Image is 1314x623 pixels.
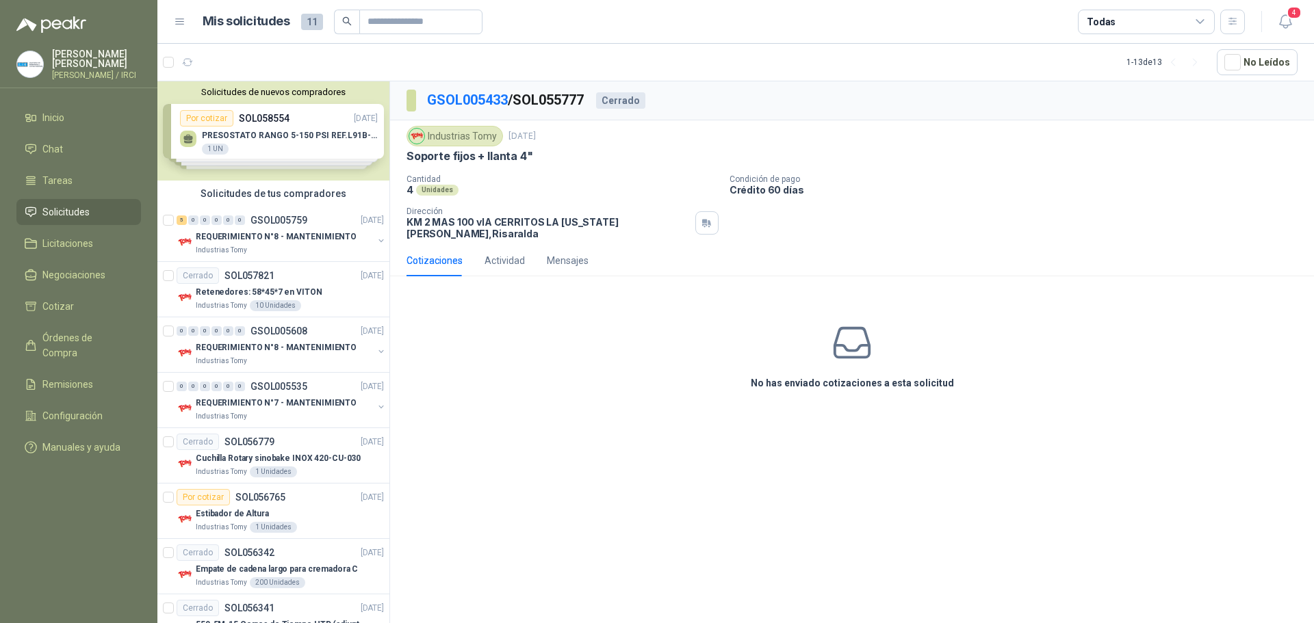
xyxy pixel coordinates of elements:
a: Negociaciones [16,262,141,288]
div: 0 [223,215,233,225]
div: 0 [211,215,222,225]
a: CerradoSOL057821[DATE] Company LogoRetenedores: 58*45*7 en VITONIndustrias Tomy10 Unidades [157,262,389,317]
p: SOL056342 [224,548,274,557]
p: Industrias Tomy [196,300,247,311]
p: [DATE] [361,602,384,615]
div: Mensajes [547,253,589,268]
span: Negociaciones [42,267,105,282]
p: SOL057821 [224,271,274,280]
img: Logo peakr [16,16,86,33]
a: CerradoSOL056779[DATE] Company LogoCuchilla Rotary sinobake INOX 420-CU-030Industrias Tomy1 Unidades [157,428,389,483]
span: Cotizar [42,299,74,314]
p: Industrias Tomy [196,356,247,367]
a: Inicio [16,105,141,131]
div: Cotizaciones [407,253,463,268]
p: Crédito 60 días [730,184,1309,196]
div: 0 [200,215,210,225]
a: CerradoSOL056342[DATE] Company LogoEmpate de cadena largo para cremadora CIndustrias Tomy200 Unid... [157,539,389,594]
div: 0 [188,326,198,336]
span: Órdenes de Compra [42,330,128,360]
h1: Mis solicitudes [203,12,290,31]
button: Solicitudes de nuevos compradores [163,87,384,97]
p: SOL056779 [224,437,274,447]
div: 0 [200,382,210,391]
div: Todas [1087,14,1116,29]
div: Actividad [485,253,525,268]
div: Cerrado [177,434,219,450]
img: Company Logo [177,566,193,583]
p: / SOL055777 [427,90,585,111]
p: Industrias Tomy [196,466,247,477]
img: Company Logo [177,289,193,306]
p: SOL056341 [224,603,274,613]
div: 0 [177,382,187,391]
div: Cerrado [177,267,219,284]
div: 5 [177,215,187,225]
a: 0 0 0 0 0 0 GSOL005608[DATE] Company LogoREQUERIMIENTO N°8 - MANTENIMIENTOIndustrias Tomy [177,323,387,367]
div: 0 [177,326,187,336]
span: Configuración [42,408,103,423]
p: Dirección [407,207,690,216]
a: Licitaciones [16,230,141,256]
div: 0 [235,326,245,336]
a: GSOL005433 [427,92,508,108]
p: [DATE] [361,380,384,393]
div: Solicitudes de nuevos compradoresPor cotizarSOL058554[DATE] PRESOSTATO RANGO 5-150 PSI REF.L91B-1... [157,81,389,181]
a: Por cotizarSOL056765[DATE] Company LogoEstibador de AlturaIndustrias Tomy1 Unidades [157,483,389,539]
span: Licitaciones [42,236,93,251]
div: 1 - 13 de 13 [1126,51,1206,73]
p: Condición de pago [730,174,1309,184]
div: 0 [211,326,222,336]
div: 0 [235,382,245,391]
span: 4 [1287,6,1302,19]
p: Industrias Tomy [196,522,247,533]
div: Por cotizar [177,489,230,505]
div: Unidades [416,185,459,196]
img: Company Logo [409,129,424,144]
a: 5 0 0 0 0 0 GSOL005759[DATE] Company LogoREQUERIMIENTO N°8 - MANTENIMIENTOIndustrias Tomy [177,212,387,256]
p: Estibador de Altura [196,507,269,520]
div: 0 [223,326,233,336]
h3: No has enviado cotizaciones a esta solicitud [751,375,954,390]
span: Chat [42,142,63,157]
p: REQUERIMIENTO N°8 - MANTENIMIENTO [196,341,357,354]
p: [DATE] [361,436,384,449]
p: Empate de cadena largo para cremadora C [196,563,358,576]
a: Solicitudes [16,199,141,225]
a: Cotizar [16,293,141,319]
div: 1 Unidades [250,466,297,477]
span: Solicitudes [42,204,90,220]
span: Remisiones [42,377,93,392]
p: Industrias Tomy [196,577,247,588]
p: [DATE] [361,325,384,338]
div: 0 [188,382,198,391]
div: 0 [211,382,222,391]
div: Industrias Tomy [407,126,503,146]
p: Industrias Tomy [196,245,247,256]
span: Manuales y ayuda [42,440,120,455]
img: Company Logo [177,511,193,527]
div: 1 Unidades [250,522,297,533]
div: 0 [200,326,210,336]
p: [DATE] [361,546,384,559]
p: [PERSON_NAME] / IRCI [52,71,141,79]
button: 4 [1273,10,1298,34]
p: [DATE] [361,214,384,227]
p: GSOL005535 [250,382,307,391]
img: Company Logo [177,345,193,361]
div: 0 [188,215,198,225]
p: Industrias Tomy [196,411,247,422]
a: Remisiones [16,371,141,397]
a: 0 0 0 0 0 0 GSOL005535[DATE] Company LogoREQUERIMIENTO N°7 - MANTENIMIENTOIndustrias Tomy [177,378,387,422]
img: Company Logo [177,455,193,472]
p: KM 2 MAS 100 vIA CERRITOS LA [US_STATE] [PERSON_NAME] , Risaralda [407,216,690,239]
span: search [342,16,352,26]
p: [PERSON_NAME] [PERSON_NAME] [52,49,141,68]
p: Cuchilla Rotary sinobake INOX 420-CU-030 [196,452,361,465]
p: Retenedores: 58*45*7 en VITON [196,286,322,299]
a: Configuración [16,403,141,429]
p: GSOL005608 [250,326,307,336]
div: 0 [235,215,245,225]
p: SOL056765 [235,492,285,502]
a: Chat [16,136,141,162]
